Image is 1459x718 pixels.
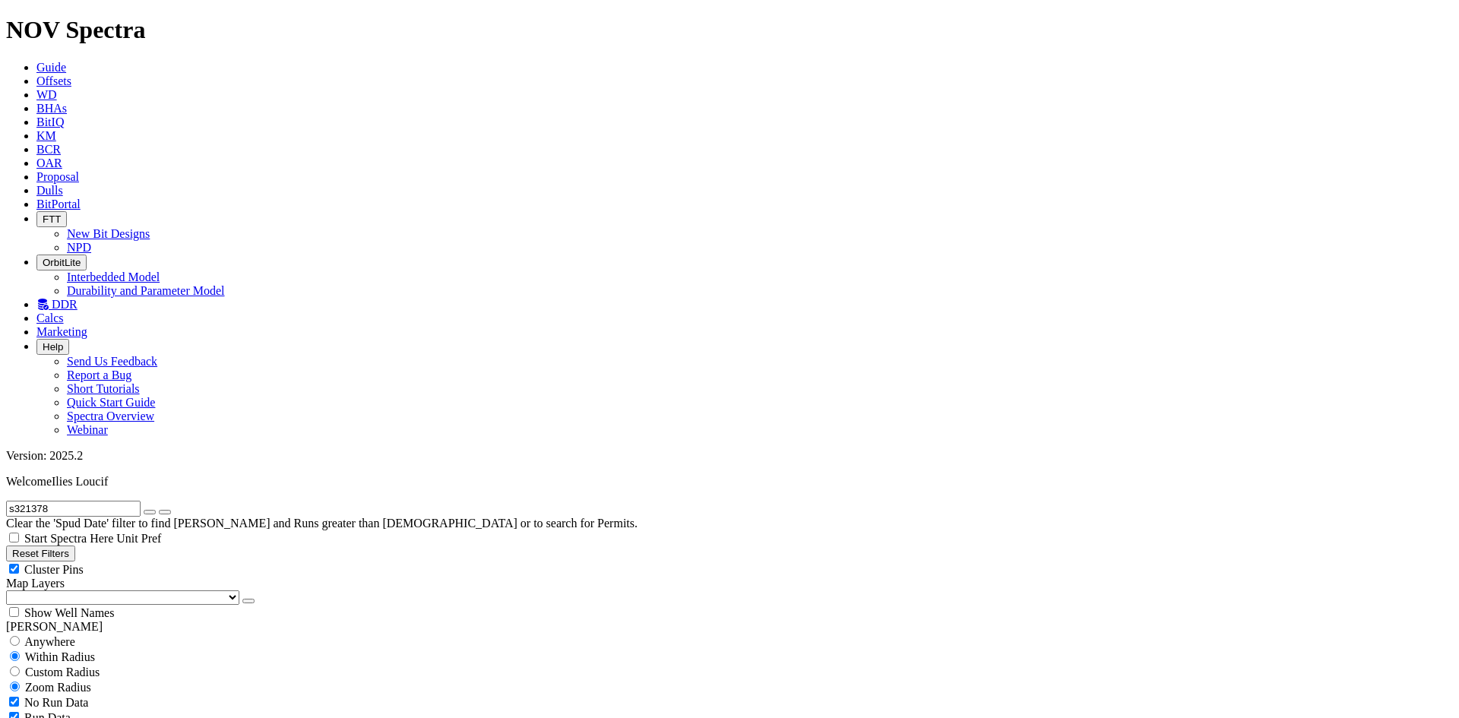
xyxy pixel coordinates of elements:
span: Cluster Pins [24,563,84,576]
a: NPD [67,241,91,254]
a: KM [36,129,56,142]
button: Help [36,339,69,355]
a: Marketing [36,325,87,338]
span: OrbitLite [43,257,81,268]
a: DDR [36,298,78,311]
input: Search [6,501,141,517]
a: Send Us Feedback [67,355,157,368]
span: DDR [52,298,78,311]
input: Start Spectra Here [9,533,19,542]
a: Webinar [67,423,108,436]
span: Help [43,341,63,353]
a: New Bit Designs [67,227,150,240]
a: OAR [36,157,62,169]
a: Dulls [36,184,63,197]
a: Spectra Overview [67,410,154,422]
div: [PERSON_NAME] [6,620,1453,634]
span: FTT [43,214,61,225]
button: FTT [36,211,67,227]
a: Calcs [36,312,64,324]
a: Proposal [36,170,79,183]
a: Offsets [36,74,71,87]
span: Custom Radius [25,666,100,678]
a: Guide [36,61,66,74]
span: Within Radius [25,650,95,663]
span: Unit Pref [116,532,161,545]
span: Anywhere [24,635,75,648]
span: Start Spectra Here [24,532,113,545]
button: Reset Filters [6,546,75,561]
p: Welcome [6,475,1453,489]
a: Interbedded Model [67,270,160,283]
a: BCR [36,143,61,156]
span: Show Well Names [24,606,114,619]
span: Clear the 'Spud Date' filter to find [PERSON_NAME] and Runs greater than [DEMOGRAPHIC_DATA] or to... [6,517,638,530]
a: BitPortal [36,198,81,210]
h1: NOV Spectra [6,16,1453,44]
span: Zoom Radius [25,681,91,694]
span: No Run Data [24,696,88,709]
span: Ilies Loucif [52,475,108,488]
a: BitIQ [36,115,64,128]
a: WD [36,88,57,101]
a: Quick Start Guide [67,396,155,409]
div: Version: 2025.2 [6,449,1453,463]
button: OrbitLite [36,255,87,270]
a: Short Tutorials [67,382,140,395]
span: Map Layers [6,577,65,590]
a: Durability and Parameter Model [67,284,225,297]
a: BHAs [36,102,67,115]
a: Report a Bug [67,368,131,381]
